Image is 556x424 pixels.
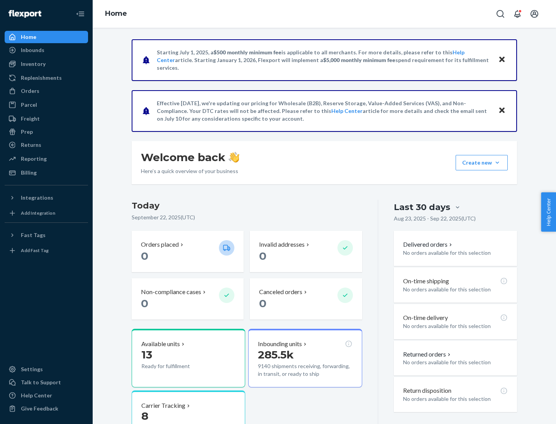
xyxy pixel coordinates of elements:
[5,31,88,43] a: Home
[132,231,244,272] button: Orders placed 0
[5,363,88,375] a: Settings
[5,376,88,389] a: Talk to Support
[250,231,362,272] button: Invalid addresses 0
[141,340,180,348] p: Available units
[5,402,88,415] button: Give Feedback
[403,322,508,330] p: No orders available for this selection
[259,288,302,296] p: Canceled orders
[394,215,476,222] p: Aug 23, 2025 - Sep 22, 2025 ( UTC )
[5,192,88,204] button: Integrations
[214,49,281,56] span: $500 monthly minimum fee
[157,49,491,72] p: Starting July 1, 2025, a is applicable to all merchants. For more details, please refer to this a...
[141,348,152,361] span: 13
[21,231,46,239] div: Fast Tags
[141,240,179,249] p: Orders placed
[403,277,449,286] p: On-time shipping
[5,113,88,125] a: Freight
[259,249,266,262] span: 0
[527,6,542,22] button: Open account menu
[21,169,37,177] div: Billing
[5,72,88,84] a: Replenishments
[21,115,40,123] div: Freight
[250,278,362,320] button: Canceled orders 0
[259,297,266,310] span: 0
[493,6,508,22] button: Open Search Box
[510,6,525,22] button: Open notifications
[21,87,39,95] div: Orders
[141,297,148,310] span: 0
[157,99,491,123] p: Effective [DATE], we're updating our pricing for Wholesale (B2B), Reserve Storage, Value-Added Se...
[5,153,88,165] a: Reporting
[141,362,213,370] p: Ready for fulfillment
[21,210,55,216] div: Add Integration
[141,288,201,296] p: Non-compliance cases
[141,409,148,422] span: 8
[5,244,88,257] a: Add Fast Tag
[141,167,239,175] p: Here’s a quick overview of your business
[21,379,61,386] div: Talk to Support
[141,249,148,262] span: 0
[403,286,508,293] p: No orders available for this selection
[73,6,88,22] button: Close Navigation
[497,105,507,116] button: Close
[5,139,88,151] a: Returns
[5,126,88,138] a: Prep
[456,155,508,170] button: Create new
[5,229,88,241] button: Fast Tags
[21,74,62,82] div: Replenishments
[403,313,448,322] p: On-time delivery
[21,155,47,163] div: Reporting
[5,167,88,179] a: Billing
[21,141,41,149] div: Returns
[21,46,44,54] div: Inbounds
[403,350,452,359] button: Returned orders
[21,60,46,68] div: Inventory
[403,395,508,403] p: No orders available for this selection
[497,54,507,66] button: Close
[258,348,294,361] span: 285.5k
[21,128,33,136] div: Prep
[21,392,52,399] div: Help Center
[141,401,185,410] p: Carrier Tracking
[394,201,450,213] div: Last 30 days
[132,214,362,221] p: September 22, 2025 ( UTC )
[403,240,454,249] button: Delivered orders
[403,358,508,366] p: No orders available for this selection
[248,329,362,387] button: Inbounding units285.5k9140 shipments receiving, forwarding, in transit, or ready to ship
[258,340,302,348] p: Inbounding units
[403,386,451,395] p: Return disposition
[21,247,49,254] div: Add Fast Tag
[8,10,41,18] img: Flexport logo
[21,405,58,412] div: Give Feedback
[132,278,244,320] button: Non-compliance cases 0
[323,57,395,63] span: $5,000 monthly minimum fee
[331,108,363,114] a: Help Center
[21,33,36,41] div: Home
[541,192,556,232] button: Help Center
[5,389,88,402] a: Help Center
[132,200,362,212] h3: Today
[403,249,508,257] p: No orders available for this selection
[5,207,88,219] a: Add Integration
[5,85,88,97] a: Orders
[229,152,239,163] img: hand-wave emoji
[21,101,37,109] div: Parcel
[105,9,127,18] a: Home
[258,362,352,378] p: 9140 shipments receiving, forwarding, in transit, or ready to ship
[21,194,53,202] div: Integrations
[21,365,43,373] div: Settings
[141,150,239,164] h1: Welcome back
[5,99,88,111] a: Parcel
[132,329,245,387] button: Available units13Ready for fulfillment
[259,240,305,249] p: Invalid addresses
[5,58,88,70] a: Inventory
[5,44,88,56] a: Inbounds
[99,3,133,25] ol: breadcrumbs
